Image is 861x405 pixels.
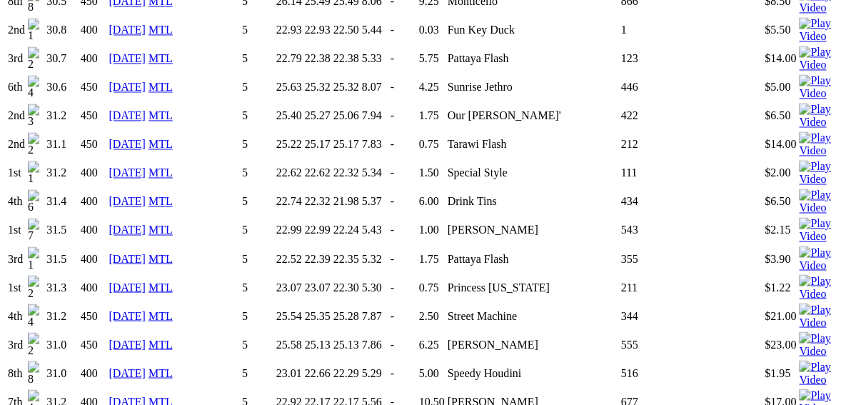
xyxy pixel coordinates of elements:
td: 2nd [7,102,26,129]
img: Play Video [799,360,853,386]
td: 450 [80,302,107,329]
a: MTL [148,224,173,236]
a: View replay [799,1,853,14]
td: $6.50 [764,102,797,129]
td: $1.22 [764,274,797,301]
td: 5 [241,359,274,386]
td: 31.0 [46,331,79,358]
td: - [390,245,417,272]
td: 25.32 [304,74,331,101]
a: MTL [148,52,173,64]
td: 3rd [7,45,26,72]
a: MTL [148,366,173,379]
img: 1 [28,161,44,185]
td: 25.40 [276,102,303,129]
a: View replay [799,344,853,356]
td: 111 [620,159,682,186]
a: [DATE] [109,338,146,350]
td: Pattaya Flash [447,245,619,272]
td: 5 [241,102,274,129]
td: 4.25 [418,74,445,101]
td: - [390,188,417,215]
td: 5.75 [418,45,445,72]
a: [DATE] [109,281,146,293]
td: 450 [80,331,107,358]
td: 22.24 [333,216,360,244]
td: 22.93 [304,16,331,44]
td: Special Style [447,159,619,186]
img: 7 [28,218,44,242]
img: 1 [28,246,44,271]
td: $6.50 [764,188,797,215]
a: View replay [799,287,853,299]
td: 1.75 [418,102,445,129]
td: 22.79 [276,45,303,72]
td: - [390,131,417,158]
td: 211 [620,274,682,301]
td: 446 [620,74,682,101]
td: 22.38 [304,45,331,72]
td: 400 [80,245,107,272]
td: 23.01 [276,359,303,386]
td: 5 [241,216,274,244]
a: View replay [799,201,853,214]
a: [DATE] [109,195,146,207]
td: 31.1 [46,131,79,158]
td: $1.95 [764,359,797,386]
td: 450 [80,131,107,158]
td: 0.03 [418,16,445,44]
td: 5.34 [361,159,388,186]
td: 22.50 [333,16,360,44]
td: 355 [620,245,682,272]
td: 25.63 [276,74,303,101]
td: 8.07 [361,74,388,101]
td: 5 [241,131,274,158]
td: 7.87 [361,302,388,329]
a: [DATE] [109,52,146,64]
a: MTL [148,24,173,36]
td: 5.30 [361,274,388,301]
td: 6.25 [418,331,445,358]
td: 400 [80,159,107,186]
td: - [390,216,417,244]
img: 1 [28,18,44,42]
td: 7.86 [361,331,388,358]
td: $21.00 [764,302,797,329]
img: Play Video [799,246,853,271]
td: 22.52 [276,245,303,272]
td: 400 [80,216,107,244]
td: 4th [7,188,26,215]
td: 22.39 [304,245,331,272]
td: 22.99 [304,216,331,244]
img: 4 [28,75,44,99]
a: View replay [799,316,853,328]
a: [DATE] [109,224,146,236]
td: 5 [241,74,274,101]
a: MTL [148,166,173,179]
td: 1st [7,159,26,186]
img: 2 [28,46,44,71]
td: 31.2 [46,102,79,129]
td: 5.43 [361,216,388,244]
img: Play Video [799,331,853,357]
img: Play Video [799,217,853,243]
td: 450 [80,74,107,101]
td: - [390,302,417,329]
td: Tarawi Flash [447,131,619,158]
td: 31.2 [46,159,79,186]
td: 5.00 [418,359,445,386]
a: MTL [148,309,173,321]
td: 5 [241,159,274,186]
td: Drink Tins [447,188,619,215]
td: 7.83 [361,131,388,158]
a: MTL [148,338,173,350]
td: 5.33 [361,45,388,72]
td: $23.00 [764,331,797,358]
td: 30.8 [46,16,79,44]
a: [DATE] [109,138,146,150]
td: $2.00 [764,159,797,186]
td: 22.30 [333,274,360,301]
td: 400 [80,274,107,301]
td: 5.29 [361,359,388,386]
td: 5 [241,45,274,72]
